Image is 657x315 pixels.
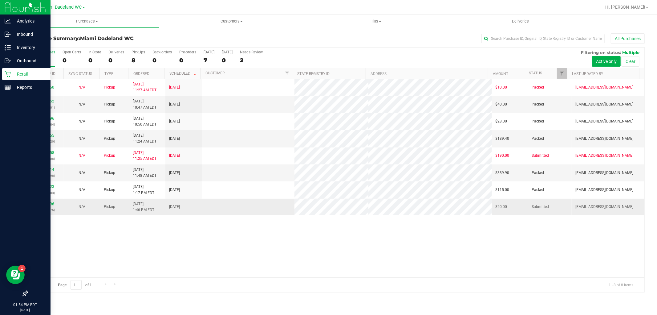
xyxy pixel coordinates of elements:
[169,170,180,176] span: [DATE]
[592,56,621,67] button: Active only
[133,81,156,93] span: [DATE] 11:27 AM EDT
[5,31,11,37] inline-svg: Inbound
[5,58,11,64] inline-svg: Outbound
[169,136,180,142] span: [DATE]
[169,71,197,76] a: Scheduled
[41,5,82,10] span: Miami Dadeland WC
[79,102,85,107] button: N/A
[282,68,292,79] a: Filter
[222,57,233,64] div: 0
[3,308,48,312] p: [DATE]
[37,133,54,138] a: 12018565
[481,34,605,43] input: Search Purchase ID, Original ID, State Registry ID or Customer Name...
[169,153,180,159] span: [DATE]
[622,50,639,55] span: Multiple
[79,204,85,210] button: N/A
[304,19,448,24] span: Tills
[493,72,508,76] a: Amount
[159,15,304,28] a: Customers
[557,68,567,79] a: Filter
[5,84,11,90] inline-svg: Reports
[104,85,115,90] span: Pickup
[222,50,233,54] div: [DATE]
[532,136,544,142] span: Packed
[53,280,97,290] span: Page of 1
[15,19,159,24] span: Purchases
[496,118,507,124] span: $28.00
[496,102,507,107] span: $40.00
[79,205,85,209] span: Not Applicable
[37,151,54,155] a: 12018758
[448,15,593,28] a: Deliveries
[79,153,85,158] span: Not Applicable
[79,119,85,123] span: Not Applicable
[27,36,233,41] h3: Purchase Summary:
[205,71,225,75] a: Customer
[133,184,154,196] span: [DATE] 1:17 PM EDT
[133,201,154,213] span: [DATE] 1:46 PM EDT
[11,17,48,25] p: Analytics
[529,71,542,75] a: Status
[366,68,488,79] th: Address
[5,71,11,77] inline-svg: Retail
[297,72,330,76] a: State Registry ID
[88,50,101,54] div: In Store
[104,170,115,176] span: Pickup
[169,102,180,107] span: [DATE]
[504,19,537,24] span: Deliveries
[5,44,11,51] inline-svg: Inventory
[88,57,101,64] div: 0
[79,187,85,193] button: N/A
[104,102,115,107] span: Pickup
[204,50,214,54] div: [DATE]
[5,18,11,24] inline-svg: Analytics
[240,57,263,64] div: 2
[496,85,507,90] span: $10.00
[605,5,645,10] span: Hi, [PERSON_NAME]!
[11,44,48,51] p: Inventory
[575,170,633,176] span: [EMAIL_ADDRESS][DOMAIN_NAME]
[79,171,85,175] span: Not Applicable
[133,150,156,162] span: [DATE] 11:25 AM EDT
[575,204,633,210] span: [EMAIL_ADDRESS][DOMAIN_NAME]
[240,50,263,54] div: Needs Review
[68,72,92,76] a: Sync Status
[179,57,196,64] div: 0
[104,136,115,142] span: Pickup
[152,50,172,54] div: Back-orders
[6,266,25,284] iframe: Resource center
[104,72,113,76] a: Type
[622,56,639,67] button: Clear
[152,57,172,64] div: 0
[11,31,48,38] p: Inbound
[108,50,124,54] div: Deliveries
[575,153,633,159] span: [EMAIL_ADDRESS][DOMAIN_NAME]
[532,170,544,176] span: Packed
[104,204,115,210] span: Pickup
[496,204,507,210] span: $20.00
[575,136,633,142] span: [EMAIL_ADDRESS][DOMAIN_NAME]
[532,118,544,124] span: Packed
[104,118,115,124] span: Pickup
[160,19,303,24] span: Customers
[169,204,180,210] span: [DATE]
[532,204,549,210] span: Submitted
[37,85,54,89] a: 12019360
[63,50,81,54] div: Open Carts
[132,50,145,54] div: PickUps
[79,136,85,142] button: N/A
[532,102,544,107] span: Packed
[133,98,156,110] span: [DATE] 10:47 AM EDT
[11,57,48,64] p: Outbound
[169,118,180,124] span: [DATE]
[496,187,509,193] span: $115.00
[108,57,124,64] div: 0
[79,188,85,192] span: Not Applicable
[15,15,159,28] a: Purchases
[572,72,603,76] a: Last Updated By
[169,187,180,193] span: [DATE]
[133,133,156,144] span: [DATE] 11:24 AM EDT
[575,187,633,193] span: [EMAIL_ADDRESS][DOMAIN_NAME]
[18,265,26,272] iframe: Resource center unread badge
